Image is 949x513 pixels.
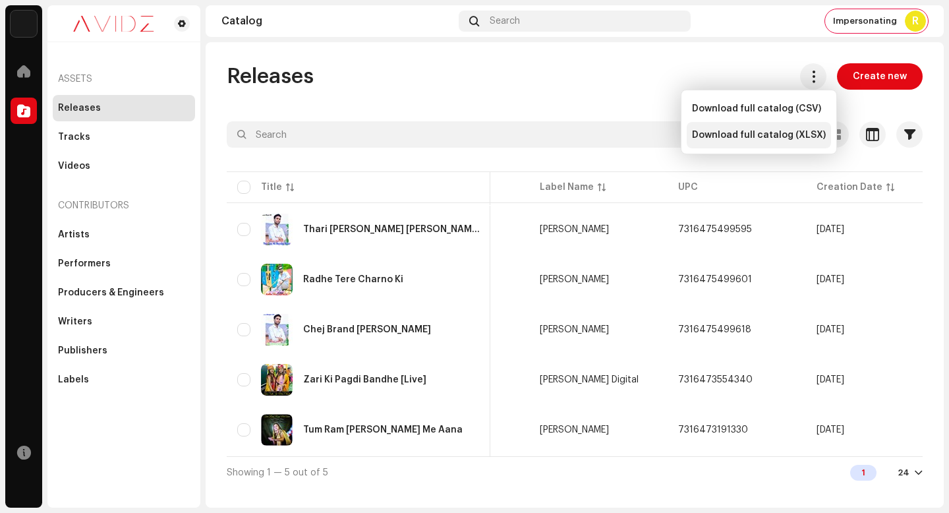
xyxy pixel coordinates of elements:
[261,264,293,295] img: dc98f159-e7f5-4897-b7da-5fc9c13570ae
[540,375,639,384] span: Mannu Digital
[58,317,92,327] div: Writers
[53,338,195,364] re-m-nav-item: Publishers
[11,11,37,37] img: 10d72f0b-d06a-424f-aeaa-9c9f537e57b6
[58,16,169,32] img: 0c631eef-60b6-411a-a233-6856366a70de
[53,124,195,150] re-m-nav-item: Tracks
[261,314,293,346] img: d6d87714-5d8f-4c4a-8786-7cf5c7669ee4
[692,104,821,114] span: Download full catalog (CSV)
[53,153,195,179] re-m-nav-item: Videos
[817,225,844,234] span: Jul 20, 2023
[540,225,609,234] span: Mannu Bhajan
[540,275,609,284] span: Mannu Bhajan
[817,181,882,194] div: Creation Date
[261,214,293,245] img: 8a620f8b-8d45-4ef7-95b0-67040b9129c6
[303,275,403,284] div: Radhe Tere Charno Ki
[53,63,195,95] re-a-nav-header: Assets
[58,161,90,171] div: Videos
[58,229,90,240] div: Artists
[833,16,897,26] span: Impersonating
[58,132,90,142] div: Tracks
[303,325,431,334] div: Chej Brand Meena Ko
[853,63,907,90] span: Create new
[261,414,293,446] img: 408b67a5-96fc-4ea2-ba31-20f8f2758f17
[678,425,748,435] span: 7316473191330
[227,121,786,148] input: Search
[817,425,844,435] span: Mar 30, 2023
[303,225,480,234] div: Thari Jay Ho Bajrang Balaji
[58,258,111,269] div: Performers
[53,222,195,248] re-m-nav-item: Artists
[261,181,282,194] div: Title
[58,375,89,385] div: Labels
[540,425,609,435] span: Mannu Bhajan
[53,280,195,306] re-m-nav-item: Producers & Engineers
[261,364,293,396] img: 1fc36342-022c-4df0-a971-ecf9b65dcd01
[490,16,520,26] span: Search
[898,468,909,478] div: 24
[303,375,426,384] div: Zari Ki Pagdi Bandhe [Live]
[58,103,101,113] div: Releases
[540,181,594,194] div: Label Name
[53,367,195,393] re-m-nav-item: Labels
[53,251,195,277] re-m-nav-item: Performers
[303,425,463,435] div: Tum Ram Roop Me Aana
[53,95,195,121] re-m-nav-item: Releases
[817,275,844,284] span: Jul 20, 2023
[692,130,826,140] span: Download full catalog (XLSX)
[53,190,195,222] re-a-nav-header: Contributors
[678,375,753,384] span: 7316473554340
[221,16,453,26] div: Catalog
[678,325,751,334] span: 7316475499618
[58,287,164,298] div: Producers & Engineers
[678,275,752,284] span: 7316475499601
[227,468,328,477] span: Showing 1 — 5 out of 5
[540,325,609,334] span: Mannu Bhajan
[817,325,844,334] span: Jul 20, 2023
[817,375,844,384] span: Apr 7, 2023
[837,63,923,90] button: Create new
[58,346,107,356] div: Publishers
[227,63,314,90] span: Releases
[678,225,752,234] span: 7316475499595
[905,11,926,32] div: R
[53,309,195,335] re-m-nav-item: Writers
[850,465,877,481] div: 1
